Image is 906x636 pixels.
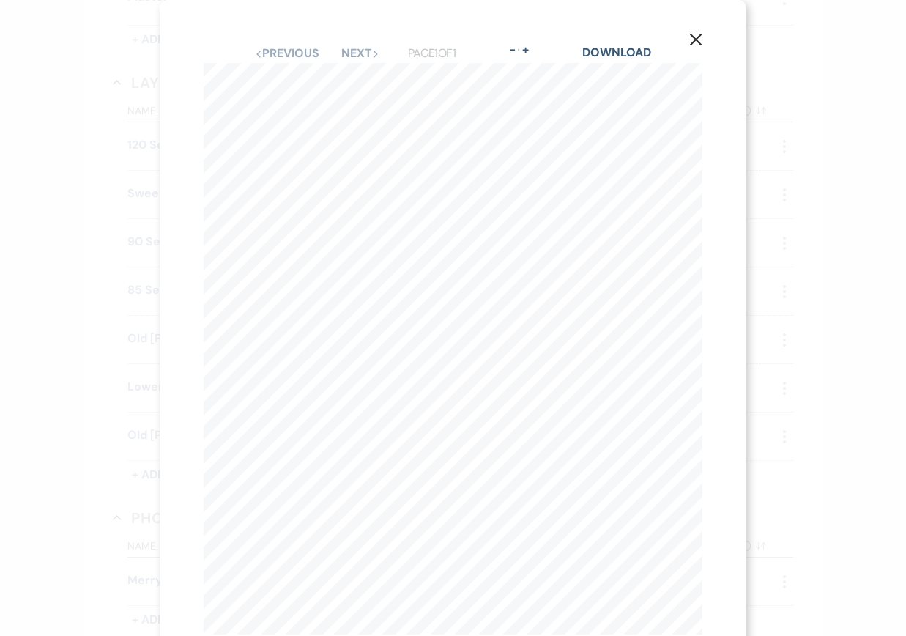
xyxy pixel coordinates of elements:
button: Previous [255,48,319,59]
button: + [520,44,532,56]
button: - [507,44,519,56]
a: Download [582,45,650,60]
button: Next [341,48,379,59]
p: Page 1 of 1 [408,44,456,63]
